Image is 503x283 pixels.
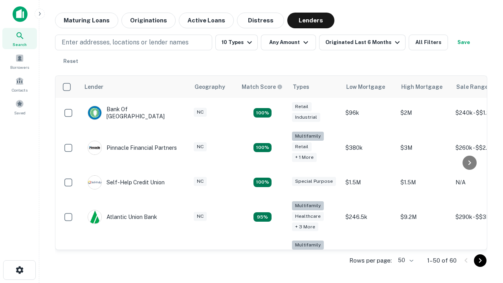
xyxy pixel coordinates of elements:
td: $3M [397,128,452,167]
div: Special Purpose [292,177,336,186]
button: Any Amount [261,35,316,50]
button: Distress [237,13,284,28]
div: Sale Range [456,82,488,92]
span: Search [13,41,27,48]
td: $1.5M [397,167,452,197]
div: NC [194,177,207,186]
td: $1.5M [341,167,397,197]
button: Go to next page [474,254,486,267]
div: 50 [395,255,415,266]
div: Industrial [292,113,320,122]
button: Reset [58,53,83,69]
p: Rows per page: [349,256,392,265]
button: Enter addresses, locations or lender names [55,35,212,50]
img: capitalize-icon.png [13,6,28,22]
div: Atlantic Union Bank [88,210,157,224]
div: NC [194,108,207,117]
div: Matching Properties: 17, hasApolloMatch: undefined [253,143,272,153]
div: Multifamily [292,241,324,250]
div: Multifamily [292,201,324,210]
a: Contacts [2,74,37,95]
div: High Mortgage [401,82,442,92]
p: Enter addresses, locations or lender names [62,38,189,47]
div: Geography [195,82,225,92]
button: 10 Types [215,35,258,50]
button: All Filters [409,35,448,50]
div: Bank Of [GEOGRAPHIC_DATA] [88,106,182,120]
button: Lenders [287,13,334,28]
div: + 1 more [292,153,317,162]
h6: Match Score [242,83,281,91]
td: $9.2M [397,197,452,237]
img: picture [88,106,101,119]
iframe: Chat Widget [464,195,503,233]
div: Low Mortgage [346,82,385,92]
button: Originated Last 6 Months [319,35,406,50]
img: picture [88,141,101,154]
th: Lender [80,76,190,98]
div: Matching Properties: 9, hasApolloMatch: undefined [253,212,272,222]
th: High Mortgage [397,76,452,98]
div: Retail [292,142,312,151]
p: 1–50 of 60 [427,256,457,265]
td: $2M [397,98,452,128]
img: picture [88,176,101,189]
div: Types [293,82,309,92]
div: NC [194,142,207,151]
div: The Fidelity Bank [88,250,151,264]
div: Capitalize uses an advanced AI algorithm to match your search with the best lender. The match sco... [242,83,283,91]
td: $246.5k [341,197,397,237]
div: Matching Properties: 15, hasApolloMatch: undefined [253,108,272,118]
th: Capitalize uses an advanced AI algorithm to match your search with the best lender. The match sco... [237,76,288,98]
span: Borrowers [10,64,29,70]
div: Retail [292,102,312,111]
button: Save your search to get updates of matches that match your search criteria. [451,35,476,50]
img: picture [88,210,101,224]
span: Saved [14,110,26,116]
th: Low Mortgage [341,76,397,98]
div: NC [194,212,207,221]
div: Pinnacle Financial Partners [88,141,177,155]
div: Originated Last 6 Months [325,38,402,47]
button: Maturing Loans [55,13,118,28]
td: $3.2M [397,237,452,276]
td: $246k [341,237,397,276]
a: Saved [2,96,37,118]
div: Matching Properties: 11, hasApolloMatch: undefined [253,178,272,187]
th: Geography [190,76,237,98]
div: Multifamily [292,132,324,141]
button: Active Loans [179,13,234,28]
div: Lender [84,82,103,92]
span: Contacts [12,87,28,93]
div: Healthcare [292,212,324,221]
button: Originations [121,13,176,28]
th: Types [288,76,341,98]
a: Search [2,28,37,49]
div: + 3 more [292,222,318,232]
a: Borrowers [2,51,37,72]
td: $96k [341,98,397,128]
td: $380k [341,128,397,167]
div: Self-help Credit Union [88,175,165,189]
